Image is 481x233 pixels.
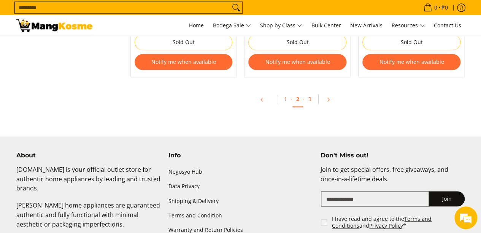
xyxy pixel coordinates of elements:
[362,54,460,70] button: Notify me when available
[429,191,465,206] button: Join
[16,165,161,201] p: [DOMAIN_NAME] is your official outlet store for authentic home appliances by leading and trusted ...
[346,15,386,36] a: New Arrivals
[320,165,465,192] p: Join to get special offers, free giveaways, and once-in-a-lifetime deals.
[168,194,313,208] a: Shipping & Delivery
[291,95,292,103] span: ·
[189,22,204,29] span: Home
[168,165,313,179] a: Negosyo Hub
[392,21,425,30] span: Resources
[433,5,438,10] span: 0
[388,15,429,36] a: Resources
[125,4,143,22] div: Minimize live chat window
[168,152,313,159] h4: Info
[332,216,465,229] label: I have read and agree to the and *
[16,19,92,32] img: Bodega Sale Refrigerator l Mang Kosme: Home Appliances Warehouse Sale | Page 2
[430,15,465,36] a: Contact Us
[260,21,302,30] span: Shop by Class
[168,208,313,223] a: Terms and Condition
[350,22,383,29] span: New Arrivals
[209,15,255,36] a: Bodega Sale
[230,2,242,13] button: Search
[320,152,465,159] h4: Don't Miss out!
[44,69,105,146] span: We're online!
[280,92,291,106] a: 1
[135,54,233,70] button: Notify me when available
[303,95,305,103] span: ·
[248,54,346,70] button: Notify me when available
[100,15,465,36] nav: Main Menu
[127,89,469,114] ul: Pagination
[248,34,346,50] button: Sold Out
[40,43,128,52] div: Chat with us now
[305,92,315,106] a: 3
[292,92,303,107] a: 2
[434,22,461,29] span: Contact Us
[369,222,403,229] a: Privacy Policy
[256,15,306,36] a: Shop by Class
[135,34,233,50] button: Sold Out
[4,154,145,180] textarea: Type your message and hit 'Enter'
[308,15,345,36] a: Bulk Center
[332,215,432,229] a: Terms and Conditions
[421,3,450,12] span: •
[362,34,460,50] button: Sold Out
[440,5,449,10] span: ₱0
[185,15,208,36] a: Home
[168,179,313,194] a: Data Privacy
[16,152,161,159] h4: About
[311,22,341,29] span: Bulk Center
[213,21,251,30] span: Bodega Sale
